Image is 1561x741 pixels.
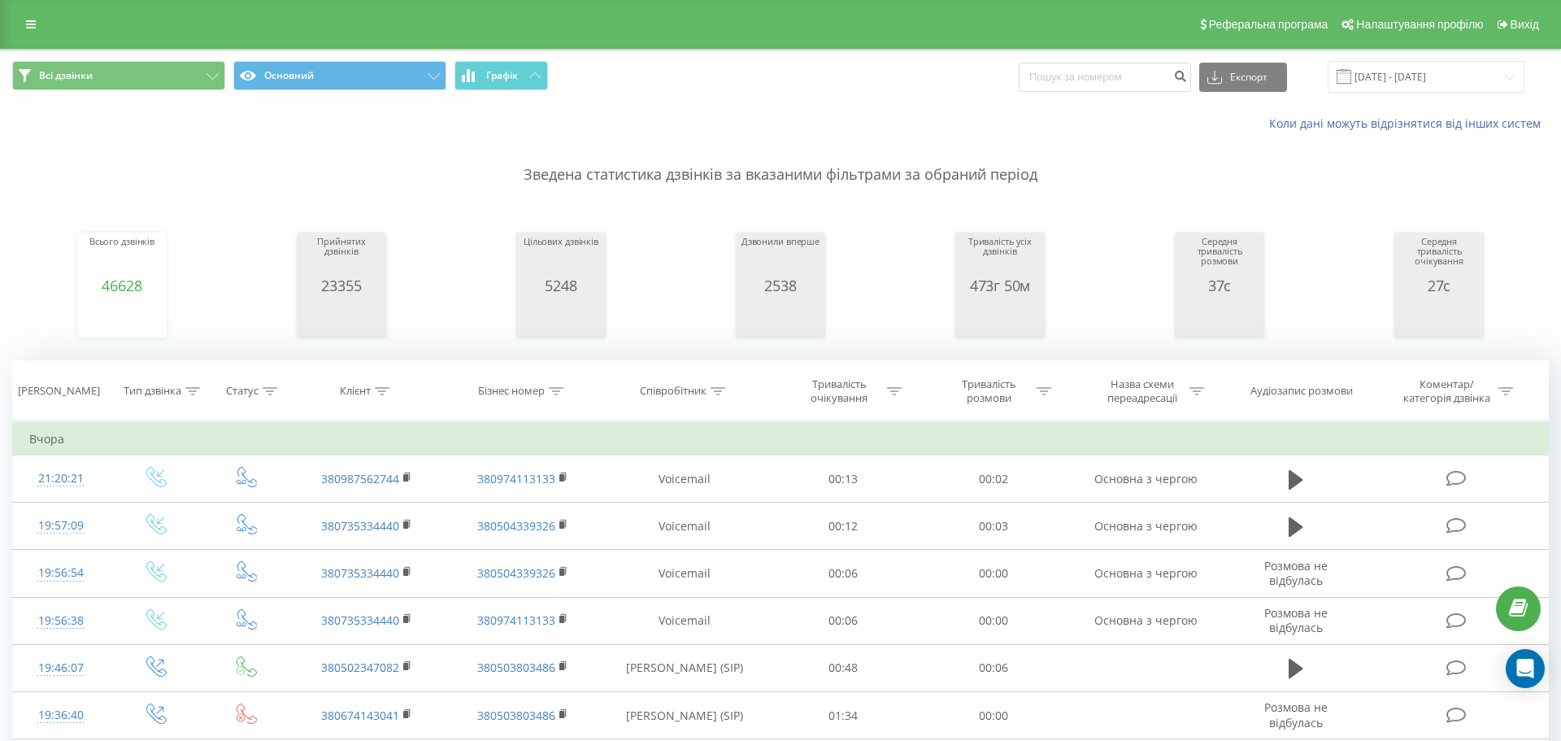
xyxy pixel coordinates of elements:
input: Пошук за номером [1019,63,1191,92]
div: Клієнт [340,385,371,399]
td: Основна з чергою [1068,550,1224,597]
button: Основний [233,61,446,90]
td: Voicemail [600,455,768,503]
button: Експорт [1199,63,1287,92]
td: 00:02 [918,455,1067,503]
div: 473г 50м [959,277,1041,294]
div: 2538 [741,277,820,294]
span: Всі дзвінки [39,69,93,82]
div: Цільових дзвінків [524,237,598,277]
td: Voicemail [600,503,768,550]
a: 380504339326 [477,565,555,581]
a: 380503803486 [477,660,555,675]
div: Статус [226,385,259,399]
div: Аудіозапис розмови [1250,385,1353,399]
td: 00:00 [918,550,1067,597]
span: Реферальна програма [1209,18,1328,31]
td: 00:48 [768,644,918,691]
a: 380974113133 [477,471,555,486]
td: Основна з чергою [1068,503,1224,550]
div: 19:57:09 [29,510,93,542]
a: 380503803486 [477,708,555,723]
td: Voicemail [600,597,768,644]
a: 380974113133 [477,612,555,628]
td: 01:34 [768,692,918,739]
a: 380502347082 [321,660,399,675]
div: Прийнятих дзвінків [301,237,382,277]
span: Графік [486,70,518,81]
span: Вихід [1511,18,1539,31]
div: Назва схеми переадресації [1098,377,1185,405]
div: 27с [1398,277,1480,294]
span: Налаштування профілю [1356,18,1483,31]
div: [PERSON_NAME] [18,385,100,399]
div: 23355 [301,277,382,294]
div: Бізнес номер [478,385,545,399]
span: Розмова не відбулась [1264,700,1328,730]
td: [PERSON_NAME] (SIP) [600,644,768,691]
div: Open Intercom Messenger [1506,649,1545,688]
span: Розмова не відбулась [1264,605,1328,635]
td: 00:06 [918,644,1067,691]
td: Основна з чергою [1068,455,1224,503]
a: 380504339326 [477,518,555,534]
td: Voicemail [600,550,768,597]
div: Всього дзвінків [89,237,154,277]
div: 19:56:38 [29,605,93,637]
a: 380735334440 [321,565,399,581]
div: Середня тривалість очікування [1398,237,1480,277]
td: 00:06 [768,597,918,644]
p: Зведена статистика дзвінків за вказаними фільтрами за обраний період [12,132,1549,185]
div: 46628 [89,277,154,294]
td: Вчора [13,423,1549,455]
a: 380735334440 [321,612,399,628]
div: Тривалість усіх дзвінків [959,237,1041,277]
div: 5248 [524,277,598,294]
td: 00:12 [768,503,918,550]
button: Всі дзвінки [12,61,225,90]
div: 37с [1179,277,1260,294]
td: 00:06 [768,550,918,597]
div: Дзвонили вперше [741,237,820,277]
td: Основна з чергою [1068,597,1224,644]
a: 380674143041 [321,708,399,723]
span: Розмова не відбулась [1264,558,1328,588]
a: Коли дані можуть відрізнятися вiд інших систем [1269,116,1549,131]
div: 21:20:21 [29,463,93,495]
a: 380987562744 [321,471,399,486]
td: 00:03 [918,503,1067,550]
div: Коментар/категорія дзвінка [1399,377,1494,405]
div: Співробітник [640,385,707,399]
td: [PERSON_NAME] (SIP) [600,692,768,739]
div: Середня тривалість розмови [1179,237,1260,277]
td: 00:00 [918,692,1067,739]
div: 19:46:07 [29,652,93,684]
div: Тип дзвінка [124,385,181,399]
td: 00:00 [918,597,1067,644]
div: 19:36:40 [29,700,93,731]
td: 00:13 [768,455,918,503]
div: 19:56:54 [29,557,93,589]
a: 380735334440 [321,518,399,534]
button: Графік [454,61,548,90]
div: Тривалість очікування [796,377,883,405]
div: Тривалість розмови [946,377,1033,405]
